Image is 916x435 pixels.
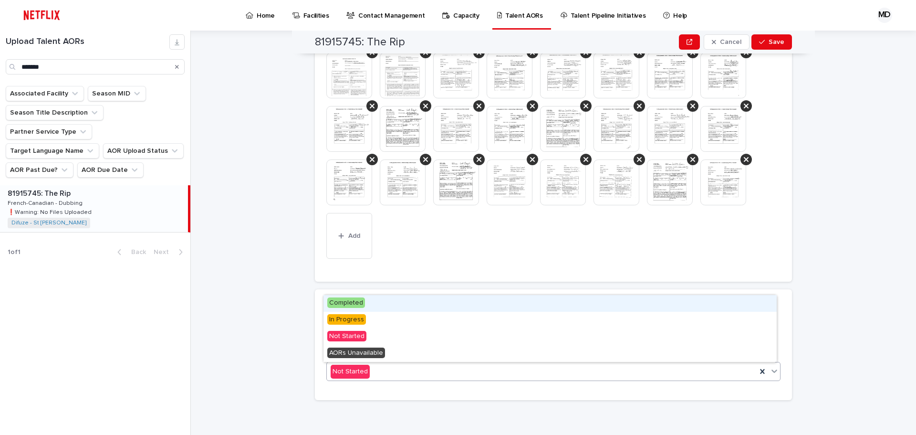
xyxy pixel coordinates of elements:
[6,105,104,120] button: Season Title Description
[327,297,365,308] span: Completed
[8,198,84,207] p: French-Canadian - Dubbing
[103,143,184,159] button: AOR Upload Status
[327,314,366,325] span: In Progress
[154,249,175,255] span: Next
[331,365,370,379] div: Not Started
[19,6,64,25] img: ifQbXi3ZQGMSEF7WDB7W
[323,345,777,362] div: AORs Unavailable
[8,187,73,198] p: 81915745: The Rip
[6,162,73,178] button: AOR Past Due?
[720,39,741,45] span: Cancel
[323,329,777,345] div: Not Started
[327,331,366,341] span: Not Started
[315,35,405,49] h2: 81915745: The Rip
[8,207,94,216] p: ❗️Warning: No Files Uploaded
[6,37,169,47] h1: Upload Talent AORs
[323,295,777,312] div: Completed
[6,124,92,139] button: Partner Service Type
[326,213,372,259] button: Add
[6,59,185,74] input: Search
[6,86,84,101] button: Associated Facility
[88,86,146,101] button: Season MID
[769,39,784,45] span: Save
[323,312,777,329] div: In Progress
[348,233,360,239] span: Add
[11,220,86,226] a: Difuze - St [PERSON_NAME]
[6,143,99,159] button: Target Language Name
[150,248,190,256] button: Next
[77,162,144,178] button: AOR Due Date
[877,8,892,23] div: MD
[110,248,150,256] button: Back
[704,34,749,50] button: Cancel
[751,34,792,50] button: Save
[327,348,385,358] span: AORs Unavailable
[125,249,146,255] span: Back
